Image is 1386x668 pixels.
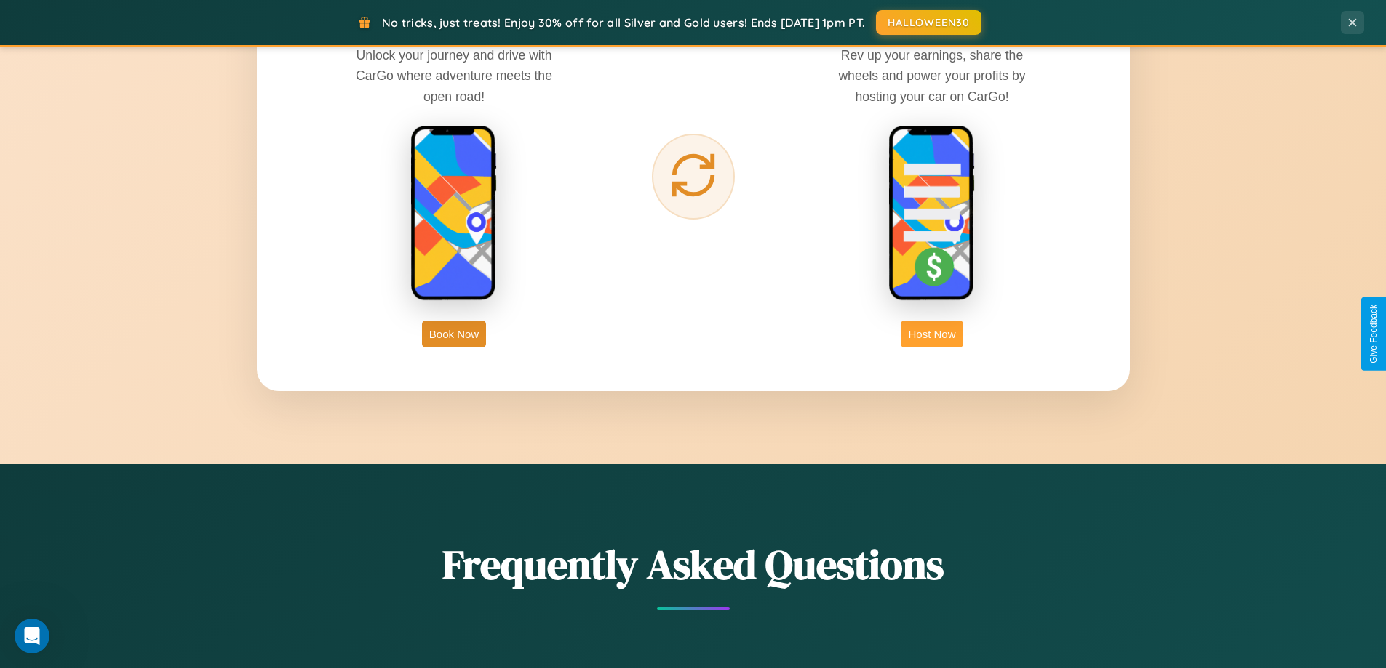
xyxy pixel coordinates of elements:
[410,125,498,302] img: rent phone
[888,125,976,302] img: host phone
[1369,305,1379,363] div: Give Feedback
[257,536,1130,592] h2: Frequently Asked Questions
[876,10,981,35] button: HALLOWEEN30
[901,321,963,347] button: Host Now
[382,15,865,30] span: No tricks, just treats! Enjoy 30% off for all Silver and Gold users! Ends [DATE] 1pm PT.
[823,45,1041,106] p: Rev up your earnings, share the wheels and power your profits by hosting your car on CarGo!
[15,619,49,653] iframe: Intercom live chat
[345,45,563,106] p: Unlock your journey and drive with CarGo where adventure meets the open road!
[422,321,486,347] button: Book Now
